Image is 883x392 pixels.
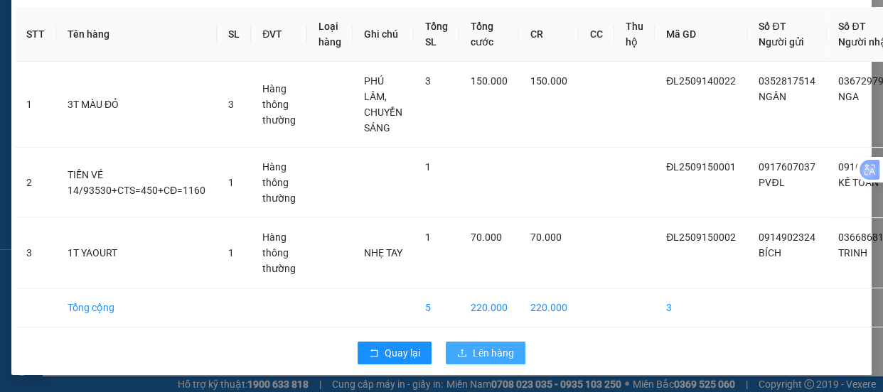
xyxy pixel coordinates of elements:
td: 220.000 [519,288,579,327]
th: Tổng cước [459,7,519,62]
span: Số ĐT [759,21,786,32]
span: ĐL2509140022 [666,75,736,87]
button: rollbackQuay lại [358,342,432,364]
span: 70.000 [530,232,562,243]
span: 1 [228,177,234,188]
span: upload [457,348,467,359]
span: NHẸ TAY [364,247,402,258]
td: 1T YAOURT [56,218,217,288]
span: 70.000 [471,232,502,243]
span: PHÚ LÂM, CHUYỂN SÁNG [364,75,402,134]
div: 0 [166,81,311,98]
th: Mã GD [655,7,747,62]
span: NGÂN [759,91,786,102]
th: SL [217,7,251,62]
span: 0352817514 [759,75,815,87]
th: Thu hộ [614,7,655,62]
div: [GEOGRAPHIC_DATA] [166,12,311,44]
span: 3 [228,99,234,110]
span: Gửi: [12,12,34,27]
div: 0366868138 [166,61,311,81]
span: Số ĐT [838,21,865,32]
td: 3T MÀU ĐỎ [56,62,217,148]
th: Tên hàng [56,7,217,62]
div: BÍCH [12,44,156,61]
th: CR [519,7,579,62]
span: KẾ TOÁN [838,177,879,188]
th: STT [15,7,56,62]
span: 150.000 [530,75,567,87]
td: 2 [15,148,56,218]
th: Loại hàng [307,7,353,62]
th: ĐVT [251,7,307,62]
span: TRINH [838,247,867,258]
span: 150.000 [471,75,508,87]
span: BÍCH [759,247,781,258]
td: 3 [655,288,747,327]
div: TRINH [166,44,311,61]
span: PVĐL [759,177,784,188]
span: Quay lại [385,345,420,361]
td: Tổng cộng [56,288,217,327]
div: [GEOGRAPHIC_DATA] [12,12,156,44]
td: Hàng thông thường [251,148,307,218]
td: 220.000 [459,288,519,327]
button: uploadLên hàng [446,342,525,364]
span: rollback [369,348,379,359]
span: 1 [425,161,431,173]
div: 0914902324 [12,61,156,81]
span: Lên hàng [473,345,514,361]
span: Nhận: [166,12,200,27]
span: 0914902324 [759,232,815,243]
th: Tổng SL [414,7,459,62]
span: 1 [425,232,431,243]
span: ĐL2509150001 [666,161,736,173]
th: CC [579,7,614,62]
td: 3 [15,218,56,288]
span: 1 [228,247,234,258]
th: Ghi chú [353,7,414,62]
td: TIỀN VÉ 14/93530+CTS=450+CĐ=1160 [56,148,217,218]
span: Người gửi [759,36,804,48]
span: 3 [425,75,431,87]
td: Hàng thông thường [251,62,307,148]
span: ĐL2509150002 [666,232,736,243]
td: 5 [414,288,459,327]
td: Hàng thông thường [251,218,307,288]
td: 1 [15,62,56,148]
span: 0917607037 [759,161,815,173]
span: NGA [838,91,859,102]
